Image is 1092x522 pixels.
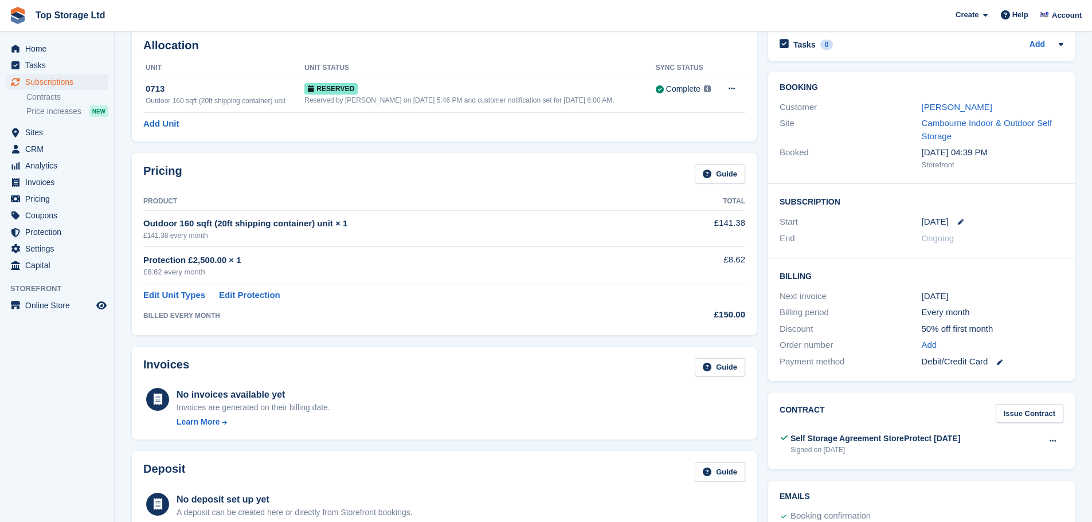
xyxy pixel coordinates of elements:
div: £8.62 every month [143,266,666,278]
a: Add Unit [143,117,179,131]
div: Billing period [780,306,921,319]
span: Reserved [304,83,358,95]
span: Account [1052,10,1082,21]
a: menu [6,158,108,174]
a: Top Storage Ltd [31,6,109,25]
a: Contracts [26,92,108,103]
a: Edit Protection [219,289,280,302]
span: Coupons [25,207,94,223]
a: Learn More [177,416,330,428]
div: No deposit set up yet [177,493,413,507]
div: No invoices available yet [177,388,330,402]
th: Total [666,193,745,211]
a: menu [6,141,108,157]
a: menu [6,174,108,190]
div: Discount [780,323,921,336]
div: Complete [666,83,700,95]
a: menu [6,241,108,257]
span: Sites [25,124,94,140]
div: 50% off first month [922,323,1063,336]
div: Signed on [DATE] [790,445,960,455]
a: Guide [695,462,745,481]
div: Learn More [177,416,220,428]
span: Help [1012,9,1028,21]
a: menu [6,57,108,73]
a: menu [6,297,108,313]
span: Invoices [25,174,94,190]
h2: Subscription [780,195,1063,207]
a: Add [1030,38,1045,52]
td: £141.38 [666,210,745,246]
a: menu [6,224,108,240]
span: Home [25,41,94,57]
span: Ongoing [922,233,954,243]
a: menu [6,124,108,140]
div: Site [780,117,921,143]
a: Price increases NEW [26,105,108,117]
div: Storefront [922,159,1063,171]
span: Pricing [25,191,94,207]
th: Product [143,193,666,211]
a: menu [6,74,108,90]
div: Reserved by [PERSON_NAME] on [DATE] 5:46 PM and customer notification set for [DATE] 6:00 AM. [304,95,656,105]
span: Capital [25,257,94,273]
span: Protection [25,224,94,240]
a: Guide [695,164,745,183]
div: Self Storage Agreement StoreProtect [DATE] [790,433,960,445]
a: Edit Unit Types [143,289,205,302]
div: £141.38 every month [143,230,666,241]
img: icon-info-grey-7440780725fd019a000dd9b08b2336e03edf1995a4989e88bcd33f0948082b44.svg [704,85,711,92]
span: Analytics [25,158,94,174]
th: Unit Status [304,59,656,77]
th: Unit [143,59,304,77]
h2: Tasks [793,40,816,50]
a: Add [922,339,937,352]
div: Order number [780,339,921,352]
span: Tasks [25,57,94,73]
div: Outdoor 160 sqft (20ft shipping container) unit × 1 [143,217,666,230]
a: menu [6,257,108,273]
a: Issue Contract [996,404,1063,423]
div: Outdoor 160 sqft (20ft shipping container) unit [146,96,304,106]
a: menu [6,41,108,57]
img: stora-icon-8386f47178a22dfd0bd8f6a31ec36ba5ce8667c1dd55bd0f319d3a0aa187defe.svg [9,7,26,24]
div: 0713 [146,83,304,96]
div: Debit/Credit Card [922,355,1063,368]
img: Sam Topham [1039,9,1050,21]
h2: Emails [780,492,1063,501]
h2: Contract [780,404,825,423]
span: Storefront [10,283,114,295]
div: Every month [922,306,1063,319]
span: Online Store [25,297,94,313]
div: Invoices are generated on their billing date. [177,402,330,414]
div: NEW [89,105,108,117]
a: menu [6,207,108,223]
span: CRM [25,141,94,157]
h2: Invoices [143,358,189,377]
a: [PERSON_NAME] [922,102,992,112]
span: Settings [25,241,94,257]
a: menu [6,191,108,207]
div: [DATE] [922,290,1063,303]
span: Create [956,9,979,21]
div: Customer [780,101,921,114]
span: Subscriptions [25,74,94,90]
h2: Allocation [143,39,745,52]
div: Payment method [780,355,921,368]
h2: Billing [780,270,1063,281]
div: Start [780,215,921,229]
a: Guide [695,358,745,377]
div: Next invoice [780,290,921,303]
p: A deposit can be created here or directly from Storefront bookings. [177,507,413,519]
span: Price increases [26,106,81,117]
th: Sync Status [656,59,718,77]
h2: Pricing [143,164,182,183]
div: BILLED EVERY MONTH [143,311,666,321]
div: End [780,232,921,245]
div: [DATE] 04:39 PM [922,146,1063,159]
h2: Deposit [143,462,185,481]
a: Cambourne Indoor & Outdoor Self Storage [922,118,1052,141]
div: 0 [820,40,833,50]
time: 2025-08-10 23:00:00 UTC [922,215,949,229]
div: Booked [780,146,921,170]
